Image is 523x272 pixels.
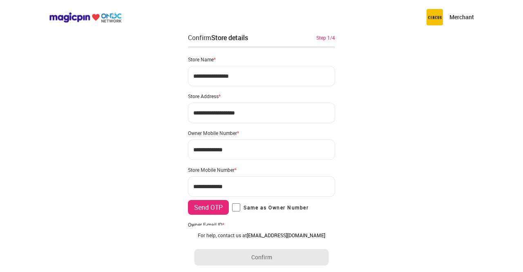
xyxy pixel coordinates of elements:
[211,33,248,42] div: Store details
[427,9,443,25] img: circus.b677b59b.png
[188,130,335,136] div: Owner Mobile Number
[232,203,240,211] input: Same as Owner Number
[194,232,329,238] div: For help, contact us at
[49,12,122,23] img: ondc-logo-new-small.8a59708e.svg
[247,232,325,238] a: [EMAIL_ADDRESS][DOMAIN_NAME]
[232,203,308,211] label: Same as Owner Number
[188,33,248,43] div: Confirm
[188,56,335,63] div: Store Name
[449,13,474,21] p: Merchant
[188,166,335,173] div: Store Mobile Number
[188,221,335,228] div: Owner E-mail ID
[194,249,329,265] button: Confirm
[316,34,335,41] div: Step 1/4
[188,200,229,215] button: Send OTP
[188,93,335,99] div: Store Address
